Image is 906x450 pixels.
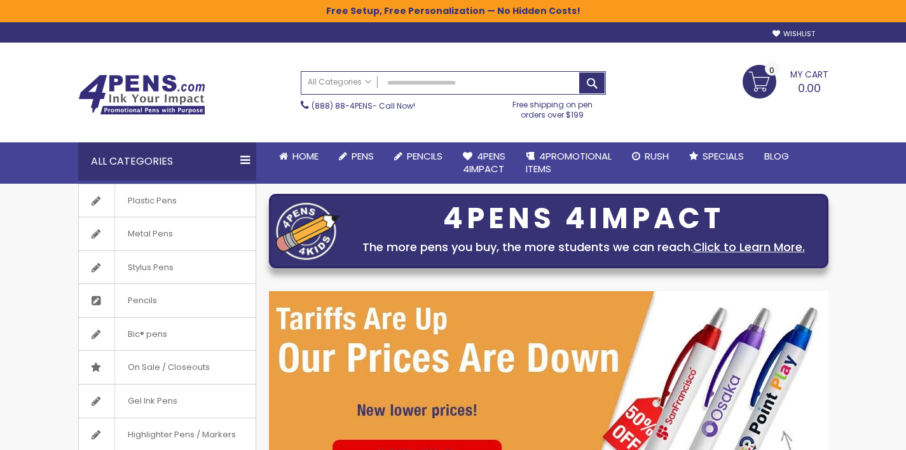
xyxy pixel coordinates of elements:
[798,80,821,96] span: 0.00
[346,205,821,232] div: 4PENS 4IMPACT
[114,184,189,217] span: Plastic Pens
[769,64,774,76] span: 0
[79,184,256,217] a: Plastic Pens
[407,149,443,163] span: Pencils
[754,142,799,170] a: Blog
[329,142,384,170] a: Pens
[645,149,669,163] span: Rush
[499,95,606,120] div: Free shipping on pen orders over $199
[312,100,373,111] a: (888) 88-4PENS
[352,149,374,163] span: Pens
[312,100,415,111] span: - Call Now!
[453,142,516,184] a: 4Pens4impact
[301,72,378,93] a: All Categories
[346,238,821,256] div: The more pens you buy, the more students we can reach.
[384,142,453,170] a: Pencils
[463,149,505,175] span: 4Pens 4impact
[693,239,805,255] a: Click to Learn More.
[276,202,340,260] img: four_pen_logo.png
[703,149,744,163] span: Specials
[114,351,223,384] span: On Sale / Closeouts
[292,149,319,163] span: Home
[764,149,789,163] span: Blog
[772,29,815,39] a: Wishlist
[622,142,679,170] a: Rush
[79,318,256,351] a: Bic® pens
[79,251,256,284] a: Stylus Pens
[308,77,371,87] span: All Categories
[526,149,612,175] span: 4PROMOTIONAL ITEMS
[743,65,828,97] a: 0.00 0
[679,142,754,170] a: Specials
[114,385,190,418] span: Gel Ink Pens
[114,284,170,317] span: Pencils
[79,284,256,317] a: Pencils
[79,217,256,250] a: Metal Pens
[114,217,186,250] span: Metal Pens
[114,251,186,284] span: Stylus Pens
[114,318,180,351] span: Bic® pens
[79,385,256,418] a: Gel Ink Pens
[269,142,329,170] a: Home
[78,142,256,181] div: All Categories
[78,74,205,115] img: 4Pens Custom Pens and Promotional Products
[516,142,622,184] a: 4PROMOTIONALITEMS
[79,351,256,384] a: On Sale / Closeouts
